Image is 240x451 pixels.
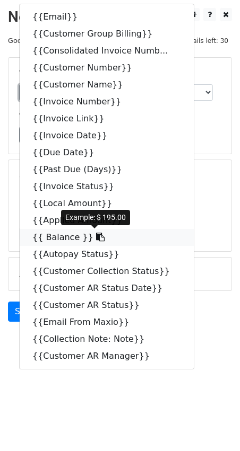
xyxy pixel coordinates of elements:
a: {{Invoice Number}} [20,93,194,110]
a: {{Collection Note: Note}} [20,331,194,348]
div: Example: $ 195.00 [61,210,130,225]
a: {{Customer AR Status}} [20,297,194,314]
a: {{ Balance }} [20,229,194,246]
a: {{Customer Collection Status}} [20,263,194,280]
a: {{Invoice Link}} [20,110,194,127]
a: {{Invoice Date}} [20,127,194,144]
a: {{Customer Name}} [20,76,194,93]
a: Daily emails left: 30 [161,37,232,45]
a: {{Past Due (Days)}} [20,161,194,178]
a: {{Invoice Status}} [20,178,194,195]
a: {{Email}} [20,8,194,25]
span: Daily emails left: 30 [161,35,232,47]
a: {{Email From Maxio}} [20,314,194,331]
a: {{Due Date}} [20,144,194,161]
a: {{Customer AR Status Date}} [20,280,194,297]
small: Google Sheet: [8,37,144,45]
a: {{Applied Amount}} [20,212,194,229]
iframe: Chat Widget [187,400,240,451]
a: Send [8,302,43,322]
a: {{Local Amount}} [20,195,194,212]
a: {{Customer Number}} [20,59,194,76]
a: {{Customer Group Billing}} [20,25,194,42]
a: {{Consolidated Invoice Numb... [20,42,194,59]
a: {{Autopay Status}} [20,246,194,263]
h2: New Campaign [8,8,232,26]
a: {{Customer AR Manager}} [20,348,194,365]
